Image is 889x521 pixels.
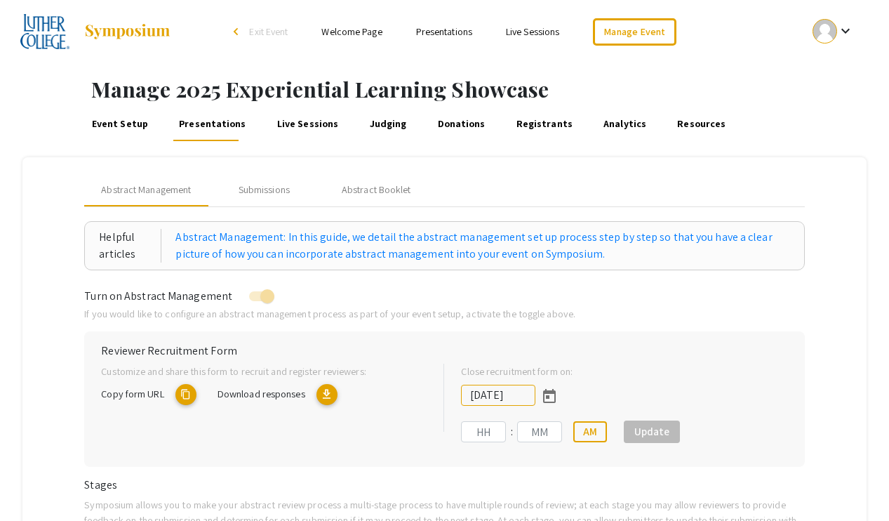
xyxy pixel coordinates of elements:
[91,77,889,102] h1: Manage 2025 Experiential Learning Showcase
[461,364,573,379] label: Close recruitment form on:
[675,107,728,141] a: Resources
[84,306,804,322] p: If you would like to configure an abstract management process as part of your event setup, activa...
[101,364,421,379] p: Customize and share this form to recruit and register reviewers:
[239,183,290,197] div: Submissions
[321,25,382,38] a: Welcome Page
[20,14,172,49] a: 2025 Experiential Learning Showcase
[101,344,787,357] h6: Reviewer Recruitment Form
[573,421,607,442] button: AM
[83,23,171,40] img: Symposium by ForagerOne
[798,15,869,47] button: Expand account dropdown
[316,384,337,405] mat-icon: Export responses
[514,107,575,141] a: Registrants
[275,107,341,141] a: Live Sessions
[416,25,472,38] a: Presentations
[84,478,804,492] h6: Stages
[461,421,506,442] input: Hours
[218,387,305,400] span: Download responses
[506,25,559,38] a: Live Sessions
[90,107,150,141] a: Event Setup
[99,229,161,263] div: Helpful articles
[367,107,408,141] a: Judging
[624,421,680,443] button: Update
[593,18,676,46] a: Manage Event
[601,107,648,141] a: Analytics
[101,387,163,400] span: Copy form URL
[506,423,517,440] div: :
[101,183,191,197] span: Abstract Management
[249,25,288,38] span: Exit Event
[517,421,562,442] input: Minutes
[234,27,242,36] div: arrow_back_ios
[342,183,411,197] div: Abstract Booklet
[20,14,70,49] img: 2025 Experiential Learning Showcase
[435,107,487,141] a: Donations
[175,384,196,405] mat-icon: copy URL
[175,229,789,263] a: Abstract Management: In this guide, we detail the abstract management set up process step by step...
[84,289,232,303] span: Turn on Abstract Management
[177,107,248,141] a: Presentations
[837,22,854,39] mat-icon: Expand account dropdown
[535,381,563,409] button: Open calendar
